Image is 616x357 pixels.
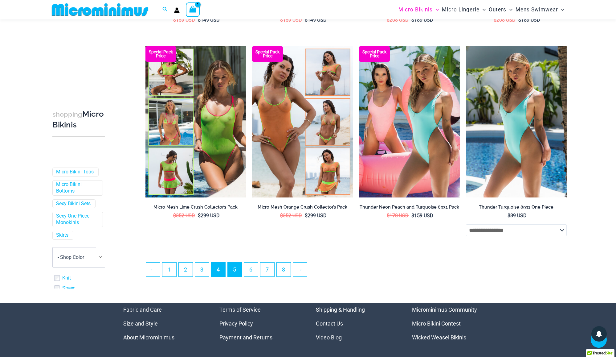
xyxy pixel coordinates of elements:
a: Micro LingerieMenu ToggleMenu Toggle [440,2,487,18]
nav: Menu [412,303,493,344]
h2: Micro Mesh Orange Crush Collector’s Pack [252,204,353,210]
span: Outers [489,2,506,18]
h2: Thunder Turquoise 8931 One Piece [466,204,567,210]
span: $ [280,17,283,23]
span: Micro Lingerie [442,2,479,18]
a: Sheer [62,285,75,292]
a: Collectors Pack Orange Micro Mesh Orange Crush 801 One Piece 02Micro Mesh Orange Crush 801 One Pi... [252,46,353,197]
a: Micro Bikini Contest [412,320,461,327]
a: Micro Mesh Orange Crush Collector’s Pack [252,204,353,212]
a: Contact Us [316,320,343,327]
nav: Menu [123,303,204,344]
a: Shipping & Handling [316,306,365,313]
bdi: 159 USD [411,213,433,218]
a: Micro Bikini Bottoms [56,181,98,194]
span: $ [518,17,521,23]
a: Sexy One Piece Monokinis [56,213,98,226]
nav: Product Pagination [145,262,567,280]
aside: Footer Widget 4 [412,303,493,344]
span: - Shop Color [53,247,105,267]
span: Page 4 [211,263,225,276]
img: Collectors Pack Orange [252,46,353,197]
a: Skirts [56,232,68,239]
a: Page 1 [162,263,176,276]
img: Thunder Pack [359,46,460,197]
span: - Shop Color [52,247,105,268]
a: Page 7 [260,263,274,276]
a: Microminimus Community [412,306,477,313]
a: Page 3 [195,263,209,276]
bdi: 299 USD [305,213,327,218]
span: $ [305,17,308,23]
span: $ [387,17,390,23]
a: View Shopping Cart, 1 items [186,2,200,17]
a: Page 8 [277,263,291,276]
a: Privacy Policy [219,320,253,327]
a: Wicked Weasel Bikinis [412,334,466,341]
bdi: 89 USD [508,213,527,218]
a: OutersMenu ToggleMenu Toggle [487,2,514,18]
h2: Micro Mesh Lime Crush Collector’s Pack [145,204,246,210]
span: Mens Swimwear [516,2,558,18]
bdi: 159 USD [173,17,195,23]
span: $ [411,17,414,23]
a: Page 2 [179,263,193,276]
bdi: 159 USD [280,17,302,23]
span: Menu Toggle [479,2,486,18]
a: Collectors Pack Lime Micro Mesh Lime Crush 366 Crop Top 456 Micro 05Micro Mesh Lime Crush 366 Cro... [145,46,246,197]
span: Menu Toggle [558,2,564,18]
a: Thunder Neon Peach and Turquoise 8931 Pack [359,204,460,212]
span: Micro Bikinis [398,2,433,18]
aside: Footer Widget 2 [219,303,300,344]
a: Sexy Bikini Sets [56,201,91,207]
a: Micro BikinisMenu ToggleMenu Toggle [397,2,440,18]
span: $ [173,213,176,218]
span: shopping [52,111,82,118]
span: $ [198,17,201,23]
bdi: 189 USD [411,17,433,23]
bdi: 352 USD [280,213,302,218]
a: Account icon link [174,7,180,13]
aside: Footer Widget 1 [123,303,204,344]
a: Micro Bikini Tops [56,169,94,175]
bdi: 299 USD [198,213,220,218]
bdi: 149 USD [305,17,327,23]
aside: Footer Widget 3 [316,303,397,344]
a: About Microminimus [123,334,174,341]
span: Menu Toggle [506,2,512,18]
span: $ [411,213,414,218]
a: Terms of Service [219,306,261,313]
b: Special Pack Price [145,50,176,58]
a: Knit [62,275,71,281]
b: Special Pack Price [252,50,283,58]
a: Page 6 [244,263,258,276]
a: Thunder Turquoise 8931 One Piece [466,204,567,212]
span: $ [387,213,390,218]
bdi: 208 USD [494,17,516,23]
bdi: 189 USD [518,17,540,23]
nav: Menu [316,303,397,344]
a: Size and Style [123,320,158,327]
a: Payment and Returns [219,334,272,341]
bdi: 178 USD [387,213,409,218]
h3: Micro Bikinis [52,109,105,131]
a: Search icon link [162,6,168,14]
nav: Site Navigation [396,1,567,19]
span: Menu Toggle [433,2,439,18]
bdi: 208 USD [387,17,409,23]
span: $ [280,213,283,218]
img: Collectors Pack Lime [145,46,246,197]
span: $ [494,17,496,23]
a: ← [146,263,160,276]
img: MM SHOP LOGO FLAT [49,3,151,17]
span: $ [173,17,176,23]
h2: Thunder Neon Peach and Turquoise 8931 Pack [359,204,460,210]
span: $ [305,213,308,218]
nav: Menu [219,303,300,344]
a: Thunder Turquoise 8931 One Piece 03Thunder Turquoise 8931 One Piece 05Thunder Turquoise 8931 One ... [466,46,567,197]
span: - Shop Color [58,255,84,260]
span: $ [198,213,201,218]
a: Fabric and Care [123,306,162,313]
a: Thunder Pack Thunder Turquoise 8931 One Piece 09v2Thunder Turquoise 8931 One Piece 09v2 [359,46,460,197]
bdi: 352 USD [173,213,195,218]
